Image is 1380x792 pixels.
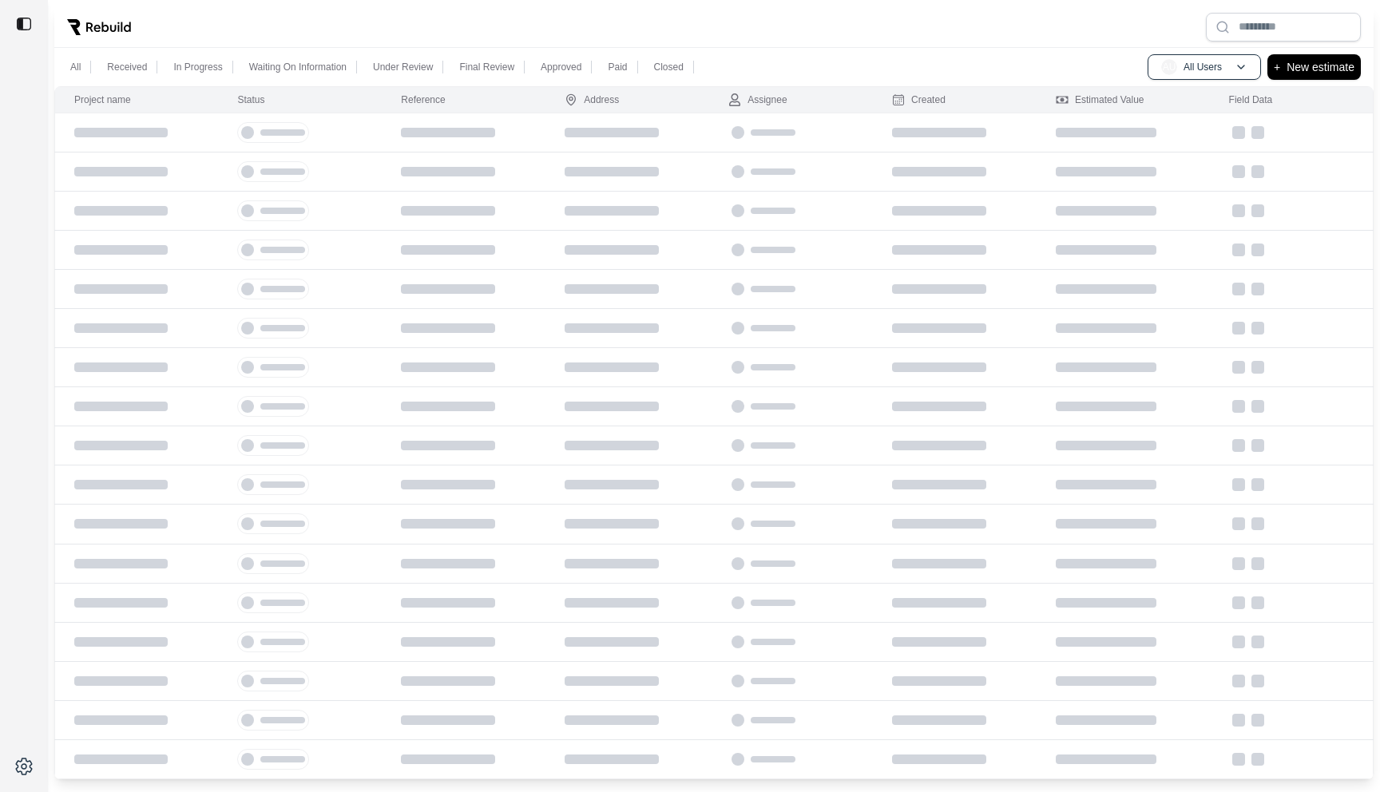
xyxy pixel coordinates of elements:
img: Rebuild [67,19,131,35]
div: Assignee [728,93,787,106]
div: Created [892,93,946,106]
button: AUAll Users [1148,54,1261,80]
button: +New estimate [1267,54,1361,80]
p: Under Review [373,61,433,73]
div: Field Data [1229,93,1273,106]
p: + [1274,57,1280,77]
img: toggle sidebar [16,16,32,32]
p: Paid [608,61,627,73]
p: Approved [541,61,581,73]
div: Status [237,93,264,106]
div: Reference [401,93,445,106]
p: Waiting On Information [249,61,347,73]
p: Closed [654,61,684,73]
p: All Users [1184,61,1222,73]
p: In Progress [173,61,222,73]
div: Estimated Value [1056,93,1144,106]
p: New estimate [1287,57,1354,77]
p: All [70,61,81,73]
p: Received [107,61,147,73]
p: Final Review [459,61,514,73]
div: Address [565,93,619,106]
div: Project name [74,93,131,106]
span: AU [1161,59,1177,75]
